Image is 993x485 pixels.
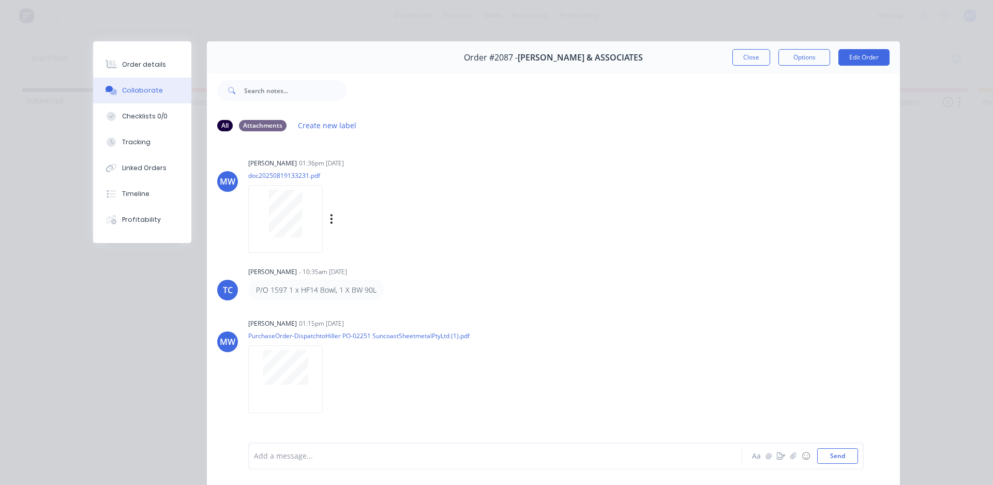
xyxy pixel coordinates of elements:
[93,207,191,233] button: Profitability
[800,450,812,462] button: ☺
[122,215,161,224] div: Profitability
[838,49,890,66] button: Edit Order
[220,336,235,348] div: MW
[248,159,297,168] div: [PERSON_NAME]
[122,112,168,121] div: Checklists 0/0
[817,448,858,464] button: Send
[248,171,438,180] p: doc20250819133231.pdf
[122,86,163,95] div: Collaborate
[256,285,377,295] p: P/O 1597 1 x HF14 Bowl, 1 X BW 90L
[778,49,830,66] button: Options
[93,78,191,103] button: Collaborate
[293,118,362,132] button: Create new label
[248,267,297,277] div: [PERSON_NAME]
[217,120,233,131] div: All
[244,80,347,101] input: Search notes...
[518,53,643,63] span: [PERSON_NAME] & ASSOCIATES
[239,120,287,131] div: Attachments
[762,450,775,462] button: @
[223,284,233,296] div: TC
[122,189,149,199] div: Timeline
[93,52,191,78] button: Order details
[93,155,191,181] button: Linked Orders
[122,60,166,69] div: Order details
[464,53,518,63] span: Order #2087 -
[299,159,344,168] div: 01:36pm [DATE]
[750,450,762,462] button: Aa
[299,267,347,277] div: - 10:35am [DATE]
[93,103,191,129] button: Checklists 0/0
[93,181,191,207] button: Timeline
[248,331,470,340] p: PurchaseOrder-DispatchtoHiller PO-02251 SuncoastSheetmetalPtyLtd (1).pdf
[299,319,344,328] div: 01:15pm [DATE]
[122,138,151,147] div: Tracking
[93,129,191,155] button: Tracking
[220,175,235,188] div: MW
[732,49,770,66] button: Close
[248,319,297,328] div: [PERSON_NAME]
[122,163,167,173] div: Linked Orders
